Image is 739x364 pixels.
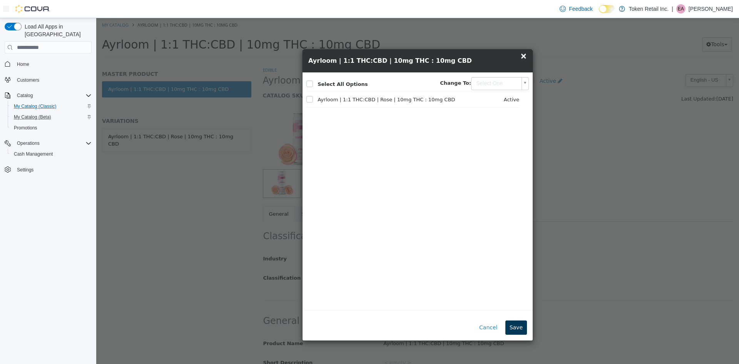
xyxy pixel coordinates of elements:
[11,102,92,111] span: My Catalog (Classic)
[22,23,92,38] span: Load All Apps in [GEOGRAPHIC_DATA]
[5,55,92,195] nav: Complex example
[14,151,53,157] span: Cash Management
[2,74,95,86] button: Customers
[14,59,92,69] span: Home
[221,63,271,69] b: Select All Options
[599,5,615,13] input: Dark Mode
[11,149,56,159] a: Cash Management
[629,4,669,13] p: Token Retail Inc.
[11,112,92,122] span: My Catalog (Beta)
[17,61,29,67] span: Home
[11,102,60,111] a: My Catalog (Classic)
[689,4,733,13] p: [PERSON_NAME]
[11,123,40,133] a: Promotions
[212,39,431,47] h4: Ayrloom | 1:1 THC:CBD | 10mg THC : 10mg CBD
[375,59,422,72] span: Select One
[2,138,95,149] button: Operations
[8,149,95,159] button: Cash Management
[2,58,95,69] button: Home
[14,91,92,100] span: Catalog
[14,139,92,148] span: Operations
[14,75,42,85] a: Customers
[2,90,95,101] button: Catalog
[344,61,375,69] label: Change To:
[210,78,359,86] span: Ayrloom | 1:1 THC:CBD | Rose | 10mg THC : 10mg CBD
[424,33,431,42] span: ×
[14,165,92,174] span: Settings
[8,112,95,122] button: My Catalog (Beta)
[17,92,33,99] span: Catalog
[15,5,50,13] img: Cova
[676,4,685,13] div: Elliott Arroyo
[14,125,37,131] span: Promotions
[409,302,431,317] button: Save
[14,91,36,100] button: Catalog
[2,164,95,175] button: Settings
[385,78,423,86] div: Active
[14,60,32,69] a: Home
[14,165,37,174] a: Settings
[569,5,592,13] span: Feedback
[678,4,684,13] span: EA
[11,112,54,122] a: My Catalog (Beta)
[8,122,95,133] button: Promotions
[14,139,43,148] button: Operations
[11,149,92,159] span: Cash Management
[672,4,673,13] p: |
[17,167,33,173] span: Settings
[8,101,95,112] button: My Catalog (Classic)
[14,103,57,109] span: My Catalog (Classic)
[379,302,405,317] button: Cancel
[11,123,92,133] span: Promotions
[14,75,92,85] span: Customers
[14,114,51,120] span: My Catalog (Beta)
[17,140,40,146] span: Operations
[557,1,595,17] a: Feedback
[17,77,39,83] span: Customers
